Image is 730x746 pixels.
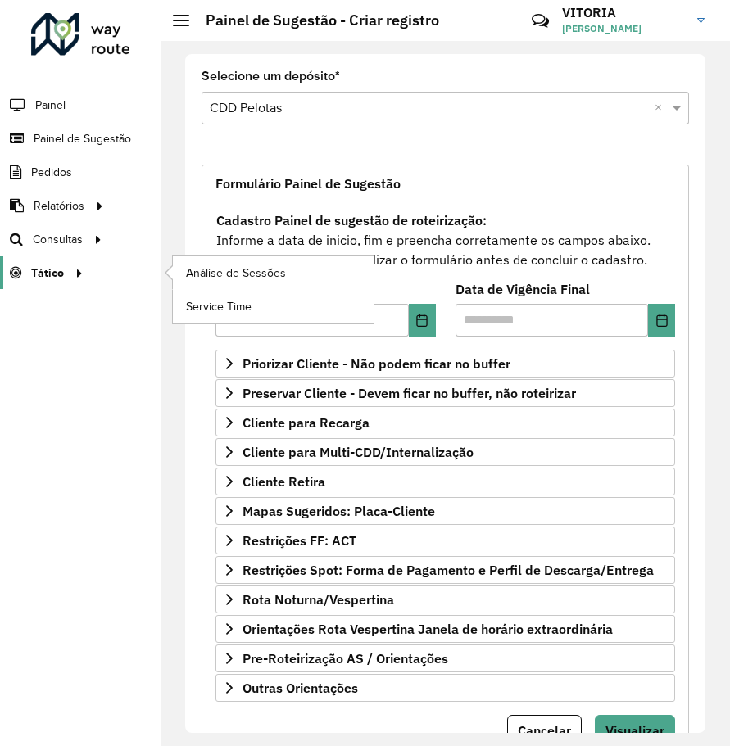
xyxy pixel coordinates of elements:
button: Choose Date [648,304,675,337]
a: Priorizar Cliente - Não podem ficar no buffer [215,350,675,378]
span: Clear all [655,98,669,118]
div: Informe a data de inicio, fim e preencha corretamente os campos abaixo. Ao final, você irá pré-vi... [215,210,675,270]
span: Pedidos [31,164,72,181]
span: Visualizar [605,722,664,739]
span: [PERSON_NAME] [562,21,685,36]
a: Outras Orientações [215,674,675,702]
label: Selecione um depósito [202,66,340,86]
span: Análise de Sessões [186,264,286,282]
span: Outras Orientações [243,681,358,694]
span: Painel [35,97,66,114]
span: Formulário Painel de Sugestão [215,177,401,190]
a: Preservar Cliente - Devem ficar no buffer, não roteirizar [215,379,675,407]
span: Restrições Spot: Forma de Pagamento e Perfil de Descarga/Entrega [243,563,654,576]
span: Tático [31,264,64,282]
a: Mapas Sugeridos: Placa-Cliente [215,497,675,525]
span: Cancelar [518,722,571,739]
a: Orientações Rota Vespertina Janela de horário extraordinária [215,615,675,643]
span: Orientações Rota Vespertina Janela de horário extraordinária [243,622,613,635]
span: Cliente para Multi-CDD/Internalização [243,445,474,459]
span: Preservar Cliente - Devem ficar no buffer, não roteirizar [243,387,576,400]
span: Relatórios [34,197,84,215]
span: Restrições FF: ACT [243,534,356,547]
span: Priorizar Cliente - Não podem ficar no buffer [243,357,510,370]
button: Cancelar [507,715,582,746]
span: Painel de Sugestão [34,130,131,147]
h3: VITORIA [562,5,685,20]
button: Visualizar [595,715,675,746]
a: Cliente para Multi-CDD/Internalização [215,438,675,466]
a: Rota Noturna/Vespertina [215,585,675,613]
h2: Painel de Sugestão - Criar registro [189,11,439,29]
span: Cliente Retira [243,475,325,488]
a: Cliente para Recarga [215,409,675,436]
span: Mapas Sugeridos: Placa-Cliente [243,504,435,518]
span: Cliente para Recarga [243,416,370,429]
a: Cliente Retira [215,468,675,495]
span: Pre-Roteirização AS / Orientações [243,652,448,665]
span: Service Time [186,298,252,315]
button: Choose Date [409,304,436,337]
strong: Cadastro Painel de sugestão de roteirização: [216,212,487,228]
a: Análise de Sessões [173,256,374,289]
span: Rota Noturna/Vespertina [243,593,394,606]
a: Contato Rápido [523,3,558,38]
a: Restrições FF: ACT [215,527,675,554]
a: Service Time [173,290,374,323]
a: Pre-Roteirização AS / Orientações [215,644,675,672]
a: Restrições Spot: Forma de Pagamento e Perfil de Descarga/Entrega [215,556,675,584]
span: Consultas [33,231,83,248]
label: Data de Vigência Final [456,279,590,299]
